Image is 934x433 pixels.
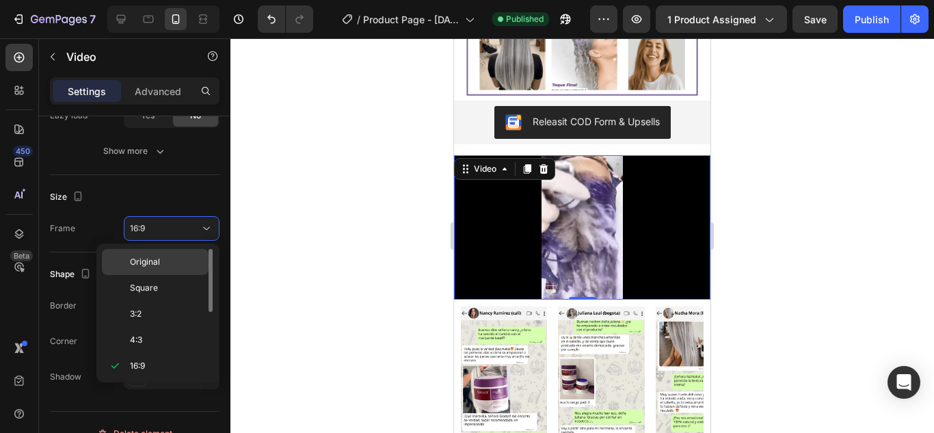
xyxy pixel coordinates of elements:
[258,5,313,33] div: Undo/Redo
[7,268,93,422] img: image_demo.jpg
[90,11,96,27] p: 7
[130,256,160,268] span: Original
[202,268,288,422] img: image_demo.jpg
[124,216,219,241] button: 16:9
[130,334,142,346] span: 4:3
[50,139,219,163] button: Show more
[50,300,77,312] div: Border
[103,144,167,158] div: Show more
[804,14,827,25] span: Save
[50,335,77,347] div: Corner
[667,12,756,27] span: 1 product assigned
[888,366,920,399] div: Open Intercom Messenger
[135,84,181,99] p: Advanced
[130,308,142,320] span: 3:2
[10,250,33,261] div: Beta
[363,12,459,27] span: Product Page - [DATE] 15:30:14
[50,371,81,383] div: Shadow
[50,265,94,284] div: Shape
[68,84,106,99] p: Settings
[855,12,889,27] div: Publish
[66,49,183,65] p: Video
[130,282,158,294] span: Square
[13,146,33,157] div: 450
[104,268,190,422] img: image_demo.jpg
[357,12,360,27] span: /
[130,223,145,233] span: 16:9
[506,13,544,25] span: Published
[843,5,900,33] button: Publish
[454,38,710,433] iframe: Design area
[50,222,75,235] div: Frame
[5,5,102,33] button: 7
[792,5,838,33] button: Save
[50,188,86,207] div: Size
[656,5,787,33] button: 1 product assigned
[200,326,239,364] button: Carousel Next Arrow
[130,360,145,372] span: 16:9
